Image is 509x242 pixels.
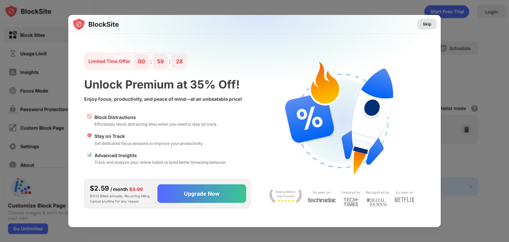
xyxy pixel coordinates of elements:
div: $31.12 Billed annually. Recurring billing. Cancel anytime for any reason [90,183,152,204]
div: Advanced Insights [94,152,227,159]
img: light-techtimes.svg [343,197,359,207]
div: As seen on [396,189,413,196]
div: As seen on [313,189,330,196]
div: Track and analyze your online habits to build better browsing behavior. [94,159,227,165]
div: Skip [423,21,431,28]
img: light-stay-focus.svg [269,189,302,203]
img: light-digital-journal.svg [367,197,388,208]
div: Recognized by [366,189,389,196]
img: gradient.svg [72,15,445,146]
div: 📊 [87,152,92,166]
div: / month [110,186,128,193]
div: Upgrade Now [184,190,220,197]
div: Featured by [341,189,361,196]
img: light-techradar.svg [308,197,336,203]
div: $3.99 [129,186,143,193]
div: $2.59 [90,183,109,193]
img: light-netflix.svg [395,197,415,203]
